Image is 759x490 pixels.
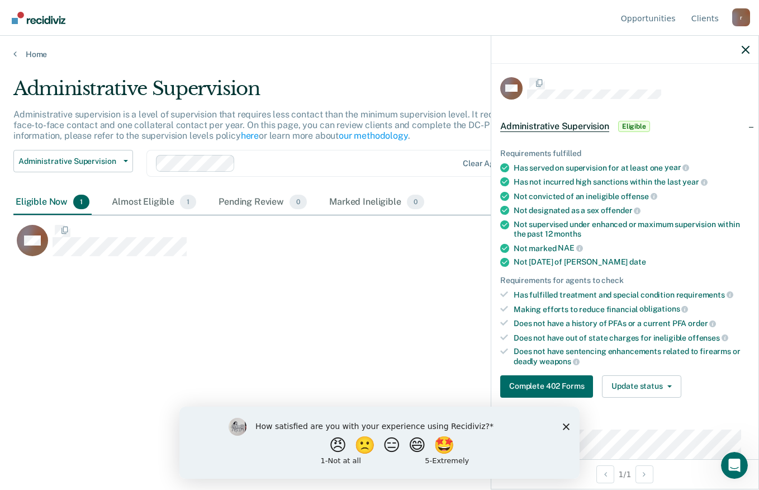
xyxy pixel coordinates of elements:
a: Navigate to form link [500,375,597,398]
span: 1 [180,195,196,209]
div: CaseloadOpportunityCell-695KZ [13,224,654,269]
div: Making efforts to reduce financial [514,304,749,314]
span: Administrative Supervision [500,121,609,132]
span: NAE [558,243,582,252]
img: Recidiviz [12,12,65,24]
div: Eligible Now [13,190,92,215]
span: Administrative Supervision [18,157,119,166]
div: Not designated as a sex [514,205,749,215]
div: Not [DATE] of [PERSON_NAME] [514,257,749,267]
div: r [732,8,750,26]
button: Next Opportunity [635,465,653,483]
a: our methodology [339,130,408,141]
div: Does not have sentencing enhancements related to firearms or deadly [514,347,749,366]
a: here [241,130,259,141]
div: Pending Review [216,190,309,215]
span: 0 [407,195,424,209]
div: Requirements fulfilled [500,149,749,158]
span: obligations [639,304,688,313]
div: Clear agents [463,159,510,168]
div: Administrative SupervisionEligible [491,109,758,144]
div: Not convicted of an ineligible [514,191,749,201]
div: Not marked [514,243,749,253]
dt: Supervision [500,416,749,425]
div: Has served on supervision for at least one [514,163,749,173]
div: Does not have out of state charges for ineligible [514,333,749,343]
iframe: Survey by Kim from Recidiviz [179,407,580,479]
button: Update status [602,375,681,398]
div: Administrative Supervision [13,77,583,109]
span: offender [601,206,641,215]
span: year [665,163,689,172]
div: Almost Eligible [110,190,198,215]
div: Has fulfilled treatment and special condition [514,290,749,300]
span: 1 [73,195,89,209]
div: Marked Ineligible [327,190,426,215]
button: Profile dropdown button [732,8,750,26]
button: Previous Opportunity [596,465,614,483]
span: offenses [688,333,728,342]
span: months [554,229,581,238]
span: requirements [676,290,733,299]
span: offense [621,192,657,201]
span: year [682,177,707,186]
button: Complete 402 Forms [500,375,593,398]
iframe: Intercom live chat [721,452,748,479]
div: 1 / 1 [491,459,758,489]
div: Has not incurred high sanctions within the last [514,177,749,187]
span: weapons [539,357,580,366]
span: 0 [290,195,307,209]
span: Eligible [618,121,650,132]
p: Administrative supervision is a level of supervision that requires less contact than the minimum ... [13,109,570,141]
div: Does not have a history of PFAs or a current PFA order [514,318,749,328]
span: date [629,257,646,266]
div: Requirements for agents to check [500,276,749,285]
div: Not supervised under enhanced or maximum supervision within the past 12 [514,220,749,239]
a: Home [13,49,746,59]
